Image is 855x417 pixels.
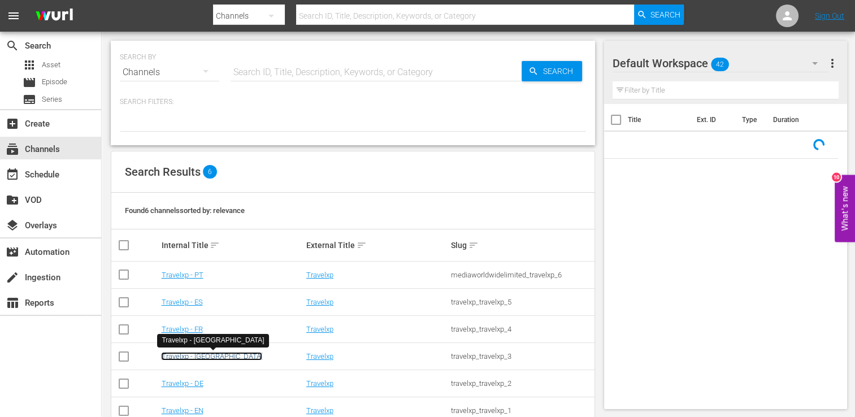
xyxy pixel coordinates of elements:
[306,406,333,415] a: Travelxp
[23,76,36,89] span: Episode
[539,61,582,81] span: Search
[162,336,264,345] div: Travelxp - [GEOGRAPHIC_DATA]
[42,94,62,105] span: Series
[120,97,586,107] p: Search Filters:
[306,271,333,279] a: Travelxp
[451,238,592,252] div: Slug
[6,193,19,207] span: VOD
[6,245,19,259] span: Automation
[161,325,202,333] a: Travelxp - FR
[120,57,219,88] div: Channels
[7,9,20,23] span: menu
[306,238,448,252] div: External Title
[203,165,217,179] span: 6
[23,58,36,72] span: Asset
[6,39,19,53] span: Search
[306,352,333,360] a: Travelxp
[6,219,19,232] span: Overlays
[711,53,729,76] span: 42
[357,240,367,250] span: sort
[6,168,19,181] span: Schedule
[42,59,60,71] span: Asset
[522,61,582,81] button: Search
[766,104,834,136] th: Duration
[634,5,684,25] button: Search
[451,325,592,333] div: travelxp_travelxp_4
[42,76,67,88] span: Episode
[451,379,592,388] div: travelxp_travelxp_2
[23,93,36,106] span: Series
[125,165,201,179] span: Search Results
[306,325,333,333] a: Travelxp
[6,142,19,156] span: Channels
[161,238,302,252] div: Internal Title
[825,57,839,70] span: more_vert
[835,175,855,242] button: Open Feedback Widget
[735,104,766,136] th: Type
[306,379,333,388] a: Travelxp
[832,173,841,182] div: 10
[161,298,202,306] a: Travelxp - ES
[6,271,19,284] span: Ingestion
[161,406,203,415] a: Travelxp - EN
[125,206,245,215] span: Found 6 channels sorted by: relevance
[161,352,262,360] a: Travelxp - [GEOGRAPHIC_DATA]
[825,50,839,77] button: more_vert
[451,298,592,306] div: travelxp_travelxp_5
[161,379,203,388] a: Travelxp - DE
[161,271,203,279] a: Travelxp - PT
[6,296,19,310] span: Reports
[815,11,844,20] a: Sign Out
[451,406,592,415] div: travelxp_travelxp_1
[306,298,333,306] a: Travelxp
[650,5,680,25] span: Search
[27,3,81,29] img: ans4CAIJ8jUAAAAAAAAAAAAAAAAAAAAAAAAgQb4GAAAAAAAAAAAAAAAAAAAAAAAAJMjXAAAAAAAAAAAAAAAAAAAAAAAAgAT5G...
[210,240,220,250] span: sort
[468,240,479,250] span: sort
[690,104,735,136] th: Ext. ID
[628,104,690,136] th: Title
[451,352,592,360] div: travelxp_travelxp_3
[6,117,19,131] span: Create
[613,47,829,79] div: Default Workspace
[451,271,592,279] div: mediaworldwidelimited_travelxp_6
